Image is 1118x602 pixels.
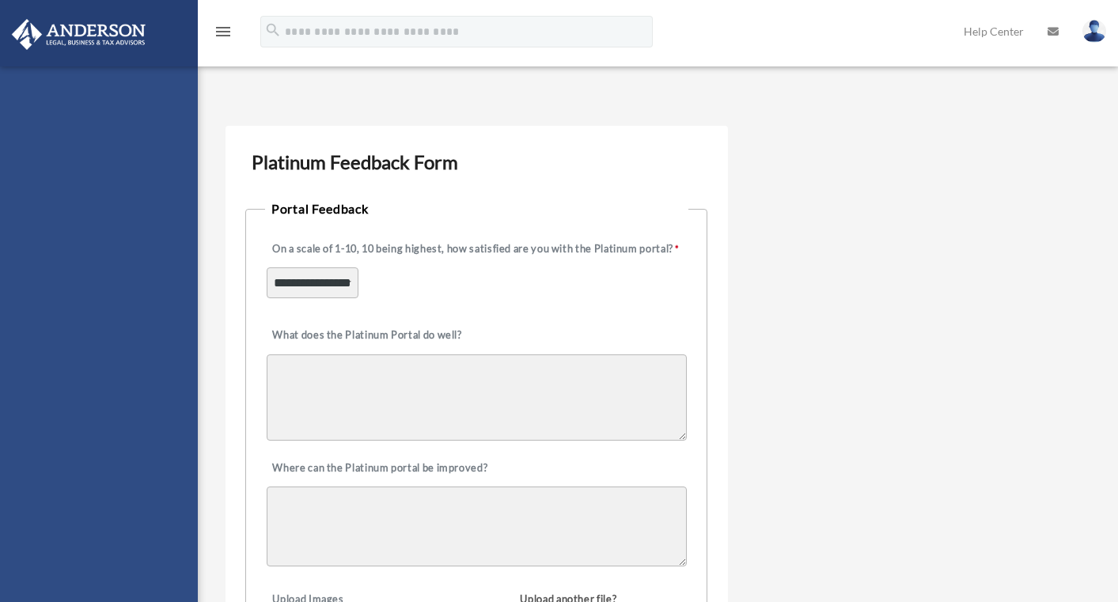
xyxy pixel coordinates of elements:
[264,21,282,39] i: search
[214,22,233,41] i: menu
[267,238,684,260] label: On a scale of 1-10, 10 being highest, how satisfied are you with the Platinum portal?
[7,19,150,50] img: Anderson Advisors Platinum Portal
[245,146,707,179] h3: Platinum Feedback Form
[267,324,466,346] label: What does the Platinum Portal do well?
[265,198,688,220] legend: Portal Feedback
[267,457,492,479] label: Where can the Platinum portal be improved?
[214,28,233,41] a: menu
[1082,20,1106,43] img: User Pic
